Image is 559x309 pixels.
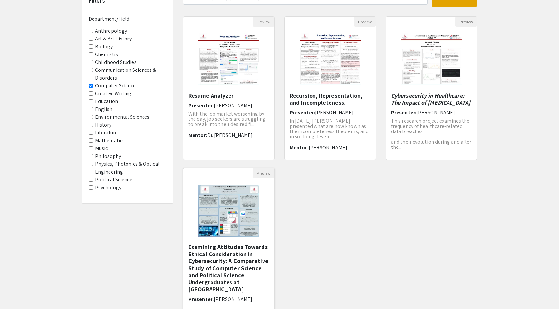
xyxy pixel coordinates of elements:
[410,155,449,162] span: [PERSON_NAME]
[214,102,252,109] span: [PERSON_NAME]
[95,121,111,129] label: History
[95,145,108,152] label: Music
[391,155,410,162] span: Mentor:
[188,92,269,99] h5: Resume Analyzer
[95,90,132,98] label: Creative Writing
[188,102,269,109] h6: Presenter:
[95,152,121,160] label: Philosophy
[95,137,125,145] label: Mathematics
[192,178,266,243] img: <p><span style="background-color: transparent; color: rgb(0, 0, 0);">Examining Attitudes Towards ...
[95,82,136,90] label: Computer Science
[95,176,132,184] label: Political Science
[95,66,166,82] label: Communication Sciences & Disorders
[95,35,132,43] label: Art & Art History
[95,113,149,121] label: Environmental Sciences
[188,296,269,302] h6: Presenter:
[192,27,266,92] img: <p>Resume Analyzer</p>
[95,129,118,137] label: Literature
[95,27,127,35] label: Anthropology
[391,118,472,134] p: This research project examines the frequency of healthcare-related data breaches
[293,27,367,92] img: <p>Recursion, Representation, and Incompleteness.</p>
[290,109,371,116] h6: Presenter:
[309,144,347,151] span: [PERSON_NAME]
[188,132,207,139] span: Mentor:
[391,139,472,150] p: and their evolution during and after the...
[95,105,112,113] label: English
[253,168,274,178] button: Preview
[89,16,166,22] h6: Department/Field
[391,109,472,116] h6: Presenter:
[188,110,266,128] span: With the job market worsening by the day, job seekers are struggling to break into their desired ...
[95,184,121,192] label: Psychology
[95,51,118,58] label: Chemistry
[95,98,118,105] label: Education
[416,109,455,116] span: [PERSON_NAME]
[214,296,252,302] span: [PERSON_NAME]
[95,43,113,51] label: Biology
[290,92,371,106] h5: Recursion, Representation, and Incompleteness.
[290,144,309,151] span: Mentor:
[253,17,274,27] button: Preview
[188,243,269,293] h5: Examining Attitudes Towards Ethical Consideration in Cybersecurity: A Comparative Study of Comput...
[354,17,376,27] button: Preview
[455,17,477,27] button: Preview
[95,58,137,66] label: Childhood Studies
[391,92,470,106] em: Cybersecurity in Healthcare: The Impact of [MEDICAL_DATA]
[5,280,28,304] iframe: Chat
[284,16,376,160] div: Open Presentation <p>Recursion, Representation, and Incompleteness.</p>
[207,132,253,139] span: Dr. [PERSON_NAME]
[183,16,275,160] div: Open Presentation <p>Resume Analyzer</p>
[95,160,166,176] label: Physics, Photonics & Optical Engineering
[395,27,469,92] img: <p><strong><em>Cybersecurity in Healthcare: The Impact of COVID-19</em></strong></p>
[386,16,477,160] div: Open Presentation <p><strong><em>Cybersecurity in Healthcare: The Impact of COVID-19</em></strong...
[290,118,371,139] p: In [DATE] [PERSON_NAME] presented what are now known as the incompleteness theorems, and in so do...
[315,109,354,116] span: [PERSON_NAME]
